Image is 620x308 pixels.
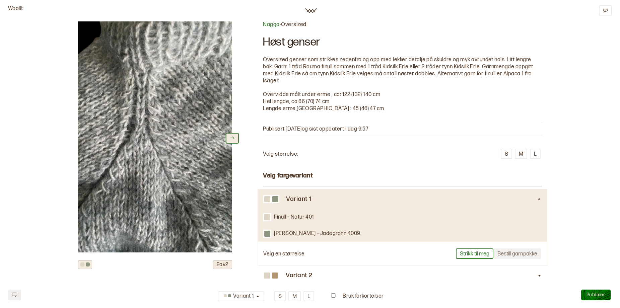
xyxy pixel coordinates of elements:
[263,21,279,28] span: Nagga
[603,8,608,13] svg: Edit
[263,251,304,258] p: Velg en størrelse
[263,105,542,112] p: Lengde erme,[GEOGRAPHIC_DATA] : 45 (46) 47 cm
[78,21,232,252] img: eae5caee-7f10-4e6a-a08c-f295138220a2
[587,292,605,298] span: Publiser
[263,21,542,28] p: - Oversized
[263,91,542,98] p: Overvidde målt under erme , ca: 122 (132) 140 cm
[286,196,537,203] h3: Variant 1
[530,149,541,159] button: L
[501,149,512,159] button: S
[263,57,542,84] p: Oversized genser som strikkes nedenfra og opp med lekker detalje på skuldre og myk avrundet hals....
[218,291,264,301] button: Variant 1
[263,172,542,179] h3: Velg fargevariant
[263,151,298,158] p: Velg størrelse:
[599,5,612,16] button: Edit
[581,290,611,300] button: Publiser
[274,230,360,237] p: [PERSON_NAME] – Jadegrønn 4009
[493,248,541,259] button: Bestill garnpakke
[274,291,286,301] button: S
[303,291,314,301] button: L
[456,248,493,259] button: Strikk til meg
[8,5,23,16] p: Woolit
[263,123,542,135] p: Publisert [DATE] og sist oppdatert i dag 9:57
[515,149,527,159] button: M
[274,214,314,221] p: Finull – Natur 401
[343,293,384,299] span: Bruk forkortelser
[222,291,255,302] div: Variant 1
[288,291,301,301] button: M
[263,36,542,49] h1: Høst genser
[286,272,537,279] h3: Variant 2
[263,98,542,105] p: Hel lengde, ca 66 (70) 74 cm
[213,260,232,269] div: 2 av 2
